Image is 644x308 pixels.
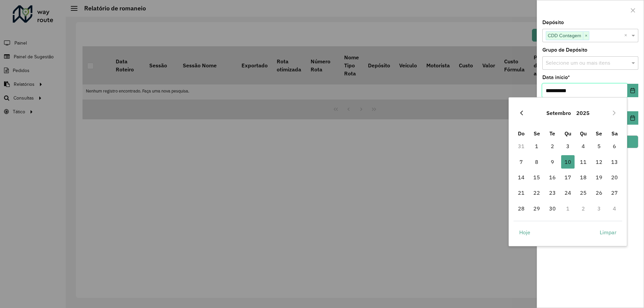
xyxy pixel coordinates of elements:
span: 11 [577,155,590,169]
td: 3 [560,138,576,154]
td: 12 [591,154,607,170]
td: 18 [576,170,591,185]
span: 4 [577,139,590,153]
span: 5 [592,139,606,153]
td: 23 [544,185,560,200]
button: Hoje [514,226,536,239]
span: 16 [546,171,559,184]
td: 26 [591,185,607,200]
span: 29 [530,202,543,215]
td: 25 [576,185,591,200]
td: 6 [607,138,622,154]
td: 1 [560,201,576,216]
td: 29 [529,201,544,216]
button: Choose Year [574,105,592,121]
td: 11 [576,154,591,170]
td: 1 [529,138,544,154]
td: 24 [560,185,576,200]
span: Sa [611,130,618,137]
span: 18 [577,171,590,184]
button: Previous Month [516,108,527,118]
td: 4 [607,201,622,216]
span: 27 [608,186,621,199]
td: 8 [529,154,544,170]
span: 8 [530,155,543,169]
span: 2 [546,139,559,153]
td: 30 [544,201,560,216]
td: 4 [576,138,591,154]
td: 9 [544,154,560,170]
span: 10 [561,155,575,169]
span: 1 [530,139,543,153]
span: 12 [592,155,606,169]
span: 14 [515,171,528,184]
button: Next Month [609,108,620,118]
td: 19 [591,170,607,185]
span: Hoje [519,228,530,236]
span: 17 [561,171,575,184]
span: 7 [515,155,528,169]
span: 20 [608,171,621,184]
button: Choose Month [544,105,574,121]
span: 28 [515,202,528,215]
div: Choose Date [508,97,627,246]
button: Choose Date [627,84,638,97]
span: Qu [580,130,587,137]
label: Grupo de Depósito [542,46,587,54]
span: Clear all [624,32,630,40]
button: Limpar [594,226,622,239]
span: 21 [515,186,528,199]
td: 27 [607,185,622,200]
span: Se [534,130,540,137]
span: 30 [546,202,559,215]
td: 16 [544,170,560,185]
td: 5 [591,138,607,154]
td: 2 [576,201,591,216]
span: Se [596,130,602,137]
span: 26 [592,186,606,199]
span: 25 [577,186,590,199]
span: 13 [608,155,621,169]
span: 24 [561,186,575,199]
span: 22 [530,186,543,199]
td: 21 [514,185,529,200]
span: 3 [561,139,575,153]
span: Do [518,130,525,137]
label: Depósito [542,18,564,26]
td: 13 [607,154,622,170]
label: Data início [542,73,570,81]
span: 6 [608,139,621,153]
button: Choose Date [627,111,638,125]
td: 3 [591,201,607,216]
span: 9 [546,155,559,169]
td: 20 [607,170,622,185]
span: Limpar [600,228,616,236]
span: × [583,32,589,40]
span: CDD Contagem [546,32,583,40]
td: 31 [514,138,529,154]
span: 15 [530,171,543,184]
td: 7 [514,154,529,170]
td: 28 [514,201,529,216]
td: 15 [529,170,544,185]
td: 22 [529,185,544,200]
td: 17 [560,170,576,185]
td: 2 [544,138,560,154]
td: 14 [514,170,529,185]
span: 23 [546,186,559,199]
span: 19 [592,171,606,184]
td: 10 [560,154,576,170]
span: Qu [565,130,571,137]
span: Te [549,130,555,137]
